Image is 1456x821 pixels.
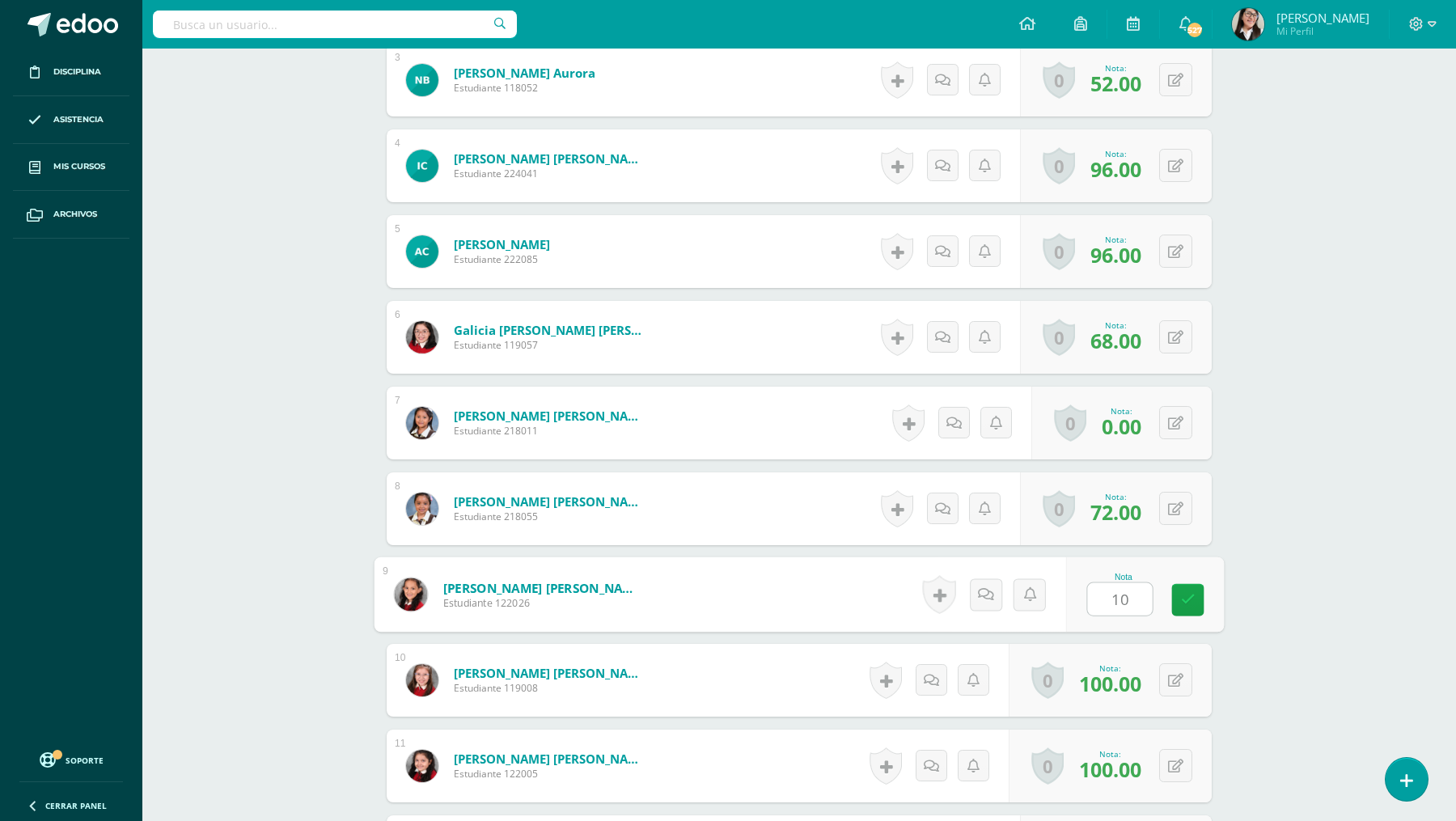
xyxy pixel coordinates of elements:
[13,144,129,192] a: Mis cursos
[13,96,129,144] a: Asistencia
[454,681,648,695] span: Estudiante 119008
[454,252,550,266] span: Estudiante 222085
[13,49,129,96] a: Disciplina
[1079,755,1141,783] span: 100.00
[454,424,648,438] span: Estudiante 218011
[1102,413,1141,440] span: 0.00
[454,65,595,81] a: [PERSON_NAME] Aurora
[454,236,550,252] a: [PERSON_NAME]
[1102,405,1141,417] div: Nota:
[454,665,648,681] a: [PERSON_NAME] [PERSON_NAME]
[454,510,648,523] span: Estudiante 218055
[454,493,648,510] a: [PERSON_NAME] [PERSON_NAME]
[1232,8,1264,40] img: 5358fa9db8ffc193310ed9165011e703.png
[1079,662,1141,674] div: Nota:
[1088,583,1153,616] input: 0-100.0
[13,191,129,239] a: Archivos
[1043,319,1075,356] a: 0
[53,66,101,78] span: Disciplina
[1043,147,1075,184] a: 0
[1043,61,1075,99] a: 0
[19,748,123,770] a: Soporte
[454,167,648,180] span: Estudiante 224041
[153,11,517,38] input: Busca un usuario...
[1090,70,1141,97] span: 52.00
[1090,498,1141,526] span: 72.00
[1079,670,1141,697] span: 100.00
[454,767,648,781] span: Estudiante 122005
[406,235,438,268] img: 86b7b6623a859677f2ca86ce5b73683f.png
[1090,62,1141,74] div: Nota:
[53,160,105,173] span: Mis cursos
[406,150,438,182] img: 4b8e5649bd72c6dc9d42afd6cd7c9b90.png
[1087,573,1161,582] div: Nota
[1090,491,1141,502] div: Nota:
[454,322,648,338] a: Galicia [PERSON_NAME] [PERSON_NAME]
[1090,320,1141,331] div: Nota:
[406,407,438,439] img: 381f357d620e845a46433c70942bf47c.png
[443,596,643,611] span: Estudiante 122026
[66,755,104,766] span: Soporte
[45,800,107,811] span: Cerrar panel
[1276,24,1369,38] span: Mi Perfil
[454,81,595,95] span: Estudiante 118052
[406,64,438,96] img: c8365e744722bf27ae95fd101ab0667f.png
[1043,490,1075,527] a: 0
[1090,241,1141,269] span: 96.00
[53,113,104,126] span: Asistencia
[454,338,648,352] span: Estudiante 119057
[53,208,97,221] span: Archivos
[1090,155,1141,183] span: 96.00
[1043,233,1075,270] a: 0
[443,579,643,596] a: [PERSON_NAME] [PERSON_NAME]
[1031,662,1064,699] a: 0
[1090,148,1141,159] div: Nota:
[406,321,438,353] img: 87e24bec968a13b36736404ed16e8d45.png
[1031,747,1064,785] a: 0
[406,493,438,525] img: 7a76d56a5c1472cccba7b2e674a3589e.png
[406,664,438,696] img: 0e728b18989f2ae965eb47e3de1c6f07.png
[1090,234,1141,245] div: Nota:
[454,751,648,767] a: [PERSON_NAME] [PERSON_NAME]
[454,150,648,167] a: [PERSON_NAME] [PERSON_NAME]
[1054,404,1086,442] a: 0
[406,750,438,782] img: ca5c61f3dea60bb199ccb63e44406086.png
[1079,748,1141,760] div: Nota:
[394,578,427,611] img: 08ba5de7555c3a8cb3048c96889e7e72.png
[1090,327,1141,354] span: 68.00
[1276,10,1369,26] span: [PERSON_NAME]
[1186,21,1204,39] span: 527
[454,408,648,424] a: [PERSON_NAME] [PERSON_NAME]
